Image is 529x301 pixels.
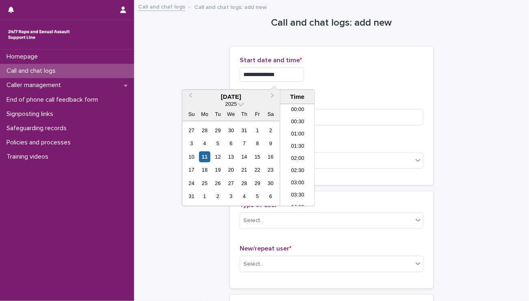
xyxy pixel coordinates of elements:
[212,125,223,136] div: Choose Tuesday, July 29th, 2025
[199,151,210,162] div: Choose Monday, August 11th, 2025
[212,109,223,120] div: Tu
[186,125,197,136] div: Choose Sunday, July 27th, 2025
[3,153,55,161] p: Training videos
[265,138,276,149] div: Choose Saturday, August 9th, 2025
[280,153,315,165] li: 02:00
[240,57,302,63] span: Start date and time
[239,164,250,175] div: Choose Thursday, August 21st, 2025
[225,101,237,107] span: 2025
[186,178,197,189] div: Choose Sunday, August 24th, 2025
[199,109,210,120] div: Mo
[3,96,104,104] p: End of phone call feedback form
[225,164,236,175] div: Choose Wednesday, August 20th, 2025
[243,216,264,225] div: Select...
[186,138,197,149] div: Choose Sunday, August 3rd, 2025
[265,164,276,175] div: Choose Saturday, August 23rd, 2025
[225,151,236,162] div: Choose Wednesday, August 13th, 2025
[186,164,197,175] div: Choose Sunday, August 17th, 2025
[3,67,62,75] p: Call and chat logs
[239,109,250,120] div: Th
[239,138,250,149] div: Choose Thursday, August 7th, 2025
[280,141,315,153] li: 01:30
[252,164,263,175] div: Choose Friday, August 22nd, 2025
[240,245,291,252] span: New/repeat user
[280,202,315,214] li: 04:00
[240,202,279,208] span: Type of user
[212,164,223,175] div: Choose Tuesday, August 19th, 2025
[199,164,210,175] div: Choose Monday, August 18th, 2025
[265,151,276,162] div: Choose Saturday, August 16th, 2025
[186,151,197,162] div: Choose Sunday, August 10th, 2025
[267,91,280,104] button: Next Month
[280,190,315,202] li: 03:30
[3,124,73,132] p: Safeguarding records
[282,93,312,100] div: Time
[138,2,185,11] a: Call and chat logs
[239,151,250,162] div: Choose Thursday, August 14th, 2025
[194,2,267,11] p: Call and chat logs: add new
[186,191,197,202] div: Choose Sunday, August 31st, 2025
[3,110,60,118] p: Signposting links
[252,151,263,162] div: Choose Friday, August 15th, 2025
[182,93,280,100] div: [DATE]
[212,138,223,149] div: Choose Tuesday, August 5th, 2025
[239,178,250,189] div: Choose Thursday, August 28th, 2025
[239,125,250,136] div: Choose Thursday, July 31st, 2025
[252,138,263,149] div: Choose Friday, August 8th, 2025
[212,178,223,189] div: Choose Tuesday, August 26th, 2025
[186,109,197,120] div: Su
[252,191,263,202] div: Choose Friday, September 5th, 2025
[199,191,210,202] div: Choose Monday, September 1st, 2025
[230,17,433,29] h1: Call and chat logs: add new
[199,125,210,136] div: Choose Monday, July 28th, 2025
[239,191,250,202] div: Choose Thursday, September 4th, 2025
[3,139,77,146] p: Policies and processes
[3,53,44,61] p: Homepage
[185,124,277,203] div: month 2025-08
[3,81,67,89] p: Caller management
[212,151,223,162] div: Choose Tuesday, August 12th, 2025
[225,125,236,136] div: Choose Wednesday, July 30th, 2025
[265,178,276,189] div: Choose Saturday, August 30th, 2025
[243,260,264,268] div: Select...
[280,116,315,129] li: 00:30
[199,138,210,149] div: Choose Monday, August 4th, 2025
[265,109,276,120] div: Sa
[252,109,263,120] div: Fr
[7,26,72,43] img: rhQMoQhaT3yELyF149Cw
[183,91,196,104] button: Previous Month
[212,191,223,202] div: Choose Tuesday, September 2nd, 2025
[280,104,315,116] li: 00:00
[280,165,315,177] li: 02:30
[280,129,315,141] li: 01:00
[252,178,263,189] div: Choose Friday, August 29th, 2025
[252,125,263,136] div: Choose Friday, August 1st, 2025
[225,109,236,120] div: We
[225,138,236,149] div: Choose Wednesday, August 6th, 2025
[265,125,276,136] div: Choose Saturday, August 2nd, 2025
[199,178,210,189] div: Choose Monday, August 25th, 2025
[225,191,236,202] div: Choose Wednesday, September 3rd, 2025
[280,177,315,190] li: 03:00
[265,191,276,202] div: Choose Saturday, September 6th, 2025
[225,178,236,189] div: Choose Wednesday, August 27th, 2025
